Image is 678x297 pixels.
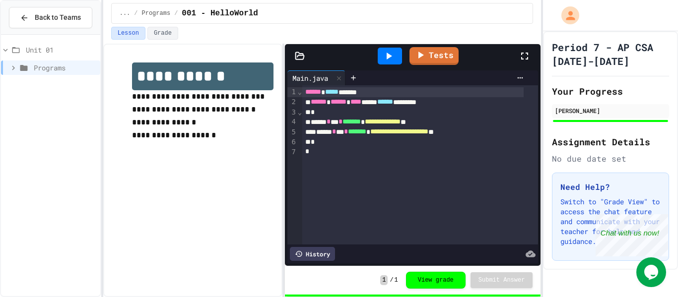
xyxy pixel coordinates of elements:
[120,9,131,17] span: ...
[406,272,466,289] button: View grade
[551,4,582,27] div: My Account
[9,7,92,28] button: Back to Teams
[560,181,661,193] h3: Need Help?
[290,247,335,261] div: History
[34,62,96,73] span: Programs
[596,214,668,256] iframe: chat widget
[287,97,297,107] div: 2
[147,27,178,40] button: Grade
[287,108,297,118] div: 3
[287,73,333,83] div: Main.java
[552,84,669,98] h2: Your Progress
[297,88,302,96] span: Fold line
[409,47,459,65] a: Tests
[471,272,533,288] button: Submit Answer
[552,135,669,149] h2: Assignment Details
[552,40,669,68] h1: Period 7 - AP CSA [DATE]-[DATE]
[111,27,145,40] button: Lesson
[287,87,297,97] div: 1
[478,276,525,284] span: Submit Answer
[287,70,345,85] div: Main.java
[636,257,668,287] iframe: chat widget
[555,106,666,115] div: [PERSON_NAME]
[287,127,297,137] div: 5
[390,276,393,284] span: /
[134,9,137,17] span: /
[287,117,297,127] div: 4
[26,45,96,55] span: Unit 01
[35,12,81,23] span: Back to Teams
[297,108,302,116] span: Fold line
[182,7,258,19] span: 001 - HelloWorld
[287,147,297,157] div: 7
[142,9,171,17] span: Programs
[395,276,398,284] span: 1
[174,9,178,17] span: /
[552,153,669,165] div: No due date set
[287,137,297,147] div: 6
[560,197,661,246] p: Switch to "Grade View" to access the chat feature and communicate with your teacher for help and ...
[380,275,388,285] span: 1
